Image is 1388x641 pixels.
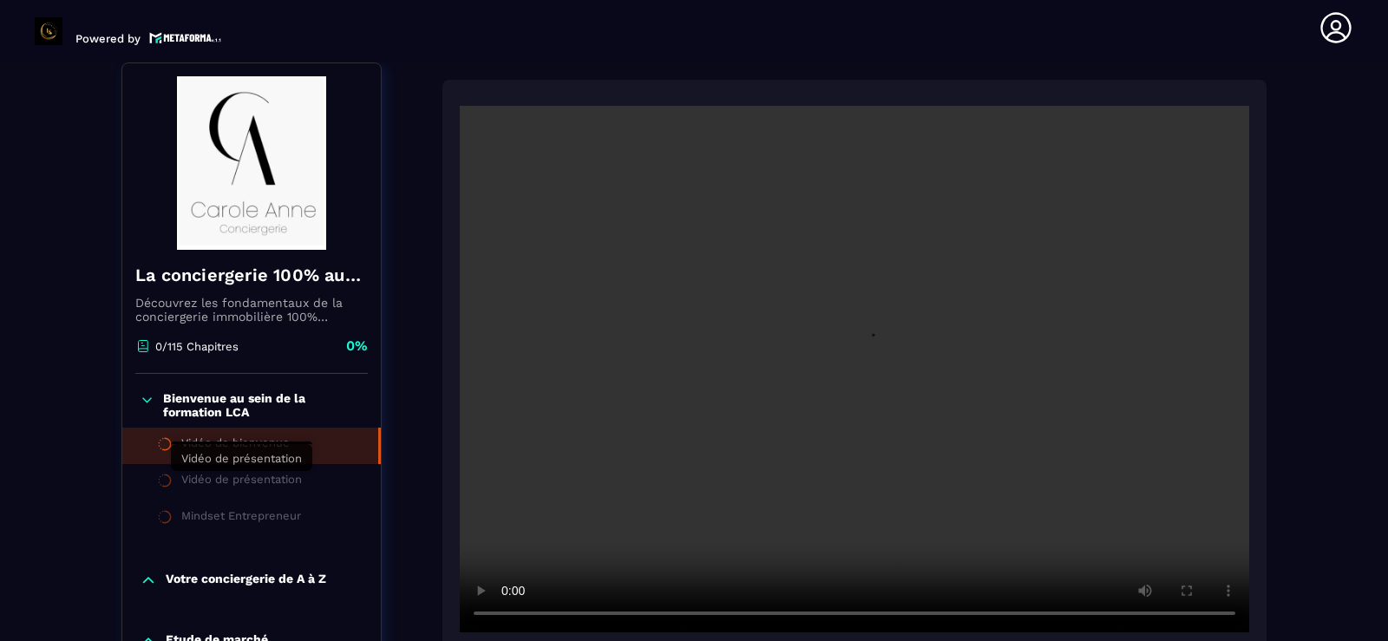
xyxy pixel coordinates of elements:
img: logo [149,30,222,45]
p: Powered by [75,32,141,45]
p: 0/115 Chapitres [155,340,239,353]
p: Votre conciergerie de A à Z [166,572,326,589]
p: Bienvenue au sein de la formation LCA [163,391,363,419]
p: Découvrez les fondamentaux de la conciergerie immobilière 100% automatisée. Cette formation est c... [135,296,368,324]
div: Mindset Entrepreneur [181,509,301,528]
p: 0% [346,337,368,356]
div: Vidéo de bienvenue [181,436,290,455]
img: banner [135,76,368,250]
h4: La conciergerie 100% automatisée [135,263,368,287]
img: logo-branding [35,17,62,45]
div: Vidéo de présentation [181,473,302,492]
span: Vidéo de présentation [181,452,302,465]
